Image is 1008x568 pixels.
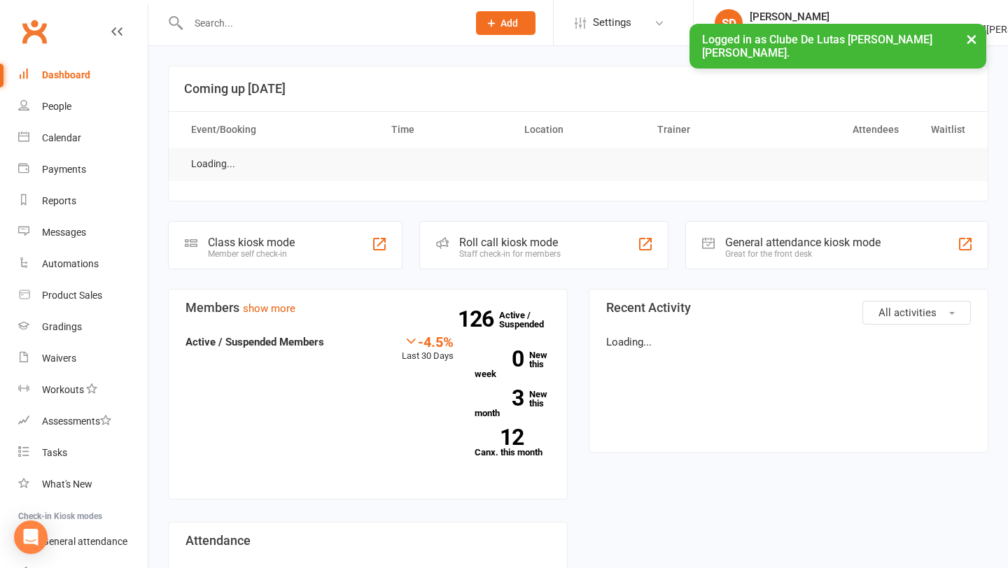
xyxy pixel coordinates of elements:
div: Calendar [42,132,81,143]
a: Payments [18,154,148,185]
th: Time [379,112,512,148]
strong: 12 [475,427,524,448]
div: Class kiosk mode [208,236,295,249]
div: Staff check-in for members [459,249,561,259]
a: 12Canx. this month [475,429,550,457]
a: Waivers [18,343,148,374]
a: Dashboard [18,59,148,91]
span: Settings [593,7,631,38]
span: Add [500,17,518,29]
div: Automations [42,258,99,269]
div: Messages [42,227,86,238]
div: -4.5% [402,334,454,349]
div: Member self check-in [208,249,295,259]
a: General attendance kiosk mode [18,526,148,558]
a: Assessments [18,406,148,437]
strong: 126 [458,308,499,329]
span: All activities [878,306,937,319]
div: Reports [42,195,76,206]
button: × [959,24,984,54]
span: Logged in as Clube De Lutas [PERSON_NAME] [PERSON_NAME]. [702,33,932,59]
a: Product Sales [18,280,148,311]
a: Workouts [18,374,148,406]
a: 3New this month [475,390,550,418]
strong: Active / Suspended Members [185,336,324,348]
div: Roll call kiosk mode [459,236,561,249]
div: Workouts [42,384,84,395]
div: Tasks [42,447,67,458]
button: Add [476,11,535,35]
h3: Recent Activity [606,301,971,315]
a: Clubworx [17,14,52,49]
div: Open Intercom Messenger [14,520,48,554]
a: Calendar [18,122,148,154]
th: Waitlist [911,112,978,148]
div: Payments [42,164,86,175]
div: People [42,101,71,112]
div: Last 30 Days [402,334,454,364]
a: 126Active / Suspended [499,300,561,339]
a: Gradings [18,311,148,343]
th: Event/Booking [178,112,379,148]
a: What's New [18,469,148,500]
input: Search... [184,13,458,33]
div: Gradings [42,321,82,332]
a: show more [243,302,295,315]
h3: Attendance [185,534,550,548]
div: Great for the front desk [725,249,881,259]
div: Waivers [42,353,76,364]
div: What's New [42,478,92,490]
th: Location [512,112,645,148]
td: Loading... [178,148,248,180]
strong: 0 [475,348,524,369]
div: SD [715,9,743,37]
strong: 3 [475,388,524,409]
div: Assessments [42,416,111,427]
p: Loading... [606,334,971,350]
div: Dashboard [42,69,90,80]
a: Tasks [18,437,148,469]
a: 0New this week [475,350,550,378]
th: Attendees [778,112,911,148]
div: General attendance kiosk mode [725,236,881,249]
a: Reports [18,185,148,217]
a: People [18,91,148,122]
h3: Members [185,301,550,315]
a: Messages [18,217,148,248]
div: Product Sales [42,290,102,301]
h3: Coming up [DATE] [184,82,972,96]
a: Automations [18,248,148,280]
div: General attendance [42,536,127,547]
th: Trainer [645,112,778,148]
button: All activities [862,301,971,325]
